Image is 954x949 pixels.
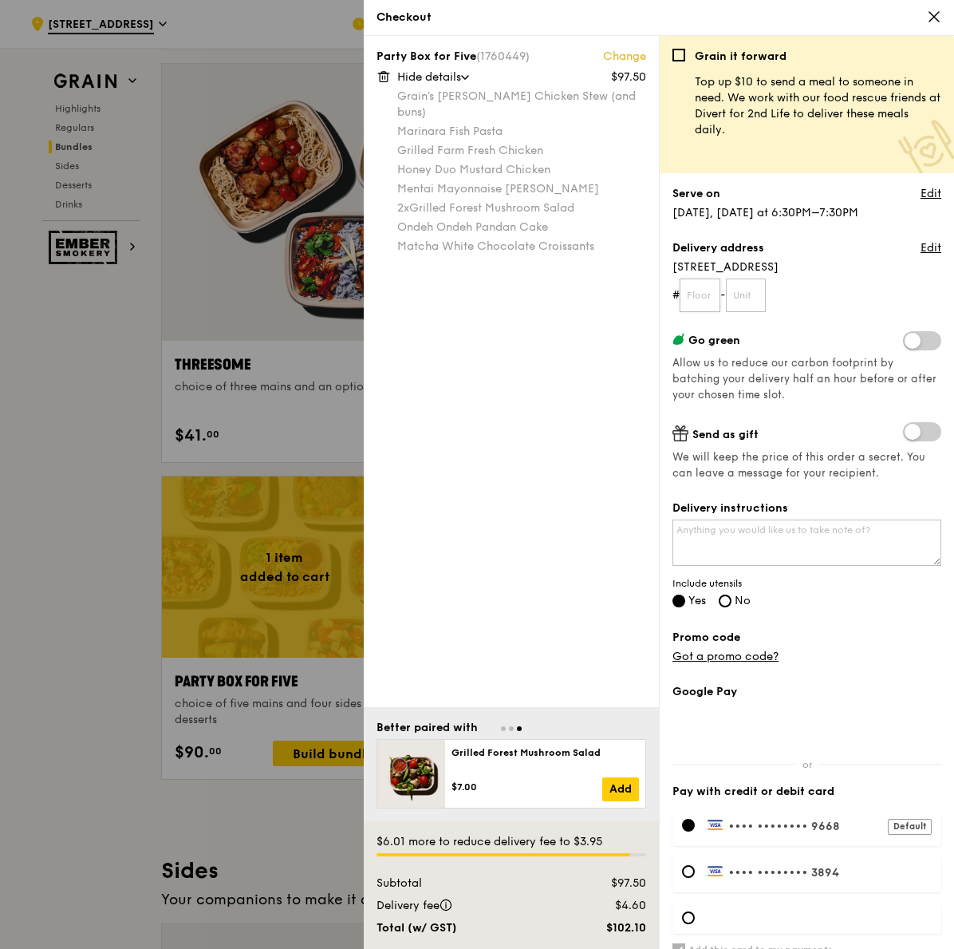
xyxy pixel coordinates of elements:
[695,49,786,63] b: Grain it forward
[719,595,731,607] input: No
[708,865,724,876] img: Payment by Visa
[920,240,941,256] a: Edit
[559,920,656,936] div: $102.10
[397,70,461,84] span: Hide details
[680,279,720,312] input: Floor
[672,279,941,312] form: # -
[451,781,602,793] div: $7.00
[692,428,759,441] span: Send as gift
[672,684,941,700] label: Google Pay
[728,820,783,833] span: •••• ••••
[397,181,646,197] div: Mentai Mayonnaise [PERSON_NAME]
[735,594,751,607] span: No
[559,876,656,892] div: $97.50
[451,746,639,759] div: Grilled Forest Mushroom Salad
[728,866,783,880] span: •••• ••••
[672,449,941,481] span: We will keep the price of this order a secret. You can leave a message for your recipient.
[376,10,941,26] div: Checkout
[695,74,941,138] p: Top up $10 to send a meal to someone in need. We work with our food rescue friends at Divert for ...
[397,200,646,216] div: Grilled Forest Mushroom Salad
[708,911,932,924] iframe: Secure card payment input frame
[672,710,941,745] iframe: Secure payment button frame
[708,819,724,830] img: Payment by Visa
[509,726,514,731] span: Go to slide 2
[367,876,559,892] div: Subtotal
[672,650,779,663] a: Got a promo code?
[672,784,941,800] label: Pay with credit or debit card
[602,777,639,801] a: Add
[376,720,478,736] div: Better paired with
[898,120,954,176] img: Meal donation
[672,595,685,607] input: Yes
[688,334,740,347] span: Go green
[688,594,706,607] span: Yes
[672,186,720,202] label: Serve on
[376,834,646,850] div: $6.01 more to reduce delivery fee to $3.95
[672,577,941,590] span: Include utensils
[611,69,646,85] div: $97.50
[888,819,932,835] div: Default
[559,898,656,914] div: $4.60
[920,186,941,202] a: Edit
[726,279,767,312] input: Unit
[501,726,506,731] span: Go to slide 1
[672,630,941,646] label: Promo code
[397,201,409,215] span: 2x
[603,49,646,65] a: Change
[397,219,646,235] div: Ondeh Ondeh Pandan Cake
[397,162,646,178] div: Honey Duo Mustard Chicken
[397,143,646,159] div: Grilled Farm Fresh Chicken
[672,259,941,275] span: [STREET_ADDRESS]
[376,49,646,65] div: Party Box for Five
[672,240,764,256] label: Delivery address
[476,49,530,63] span: (1760449)
[367,898,559,914] div: Delivery fee
[708,819,932,833] label: •••• 9668
[672,206,858,219] span: [DATE], [DATE] at 6:30PM–7:30PM
[397,239,646,255] div: Matcha White Chocolate Croissants
[367,920,559,936] div: Total (w/ GST)
[397,89,646,121] div: Grain's [PERSON_NAME] Chicken Stew (and buns)
[672,357,936,401] span: Allow us to reduce our carbon footprint by batching your delivery half an hour before or after yo...
[517,726,522,731] span: Go to slide 3
[397,124,646,140] div: Marinara Fish Pasta
[708,865,932,880] label: •••• 3894
[672,500,941,516] label: Delivery instructions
